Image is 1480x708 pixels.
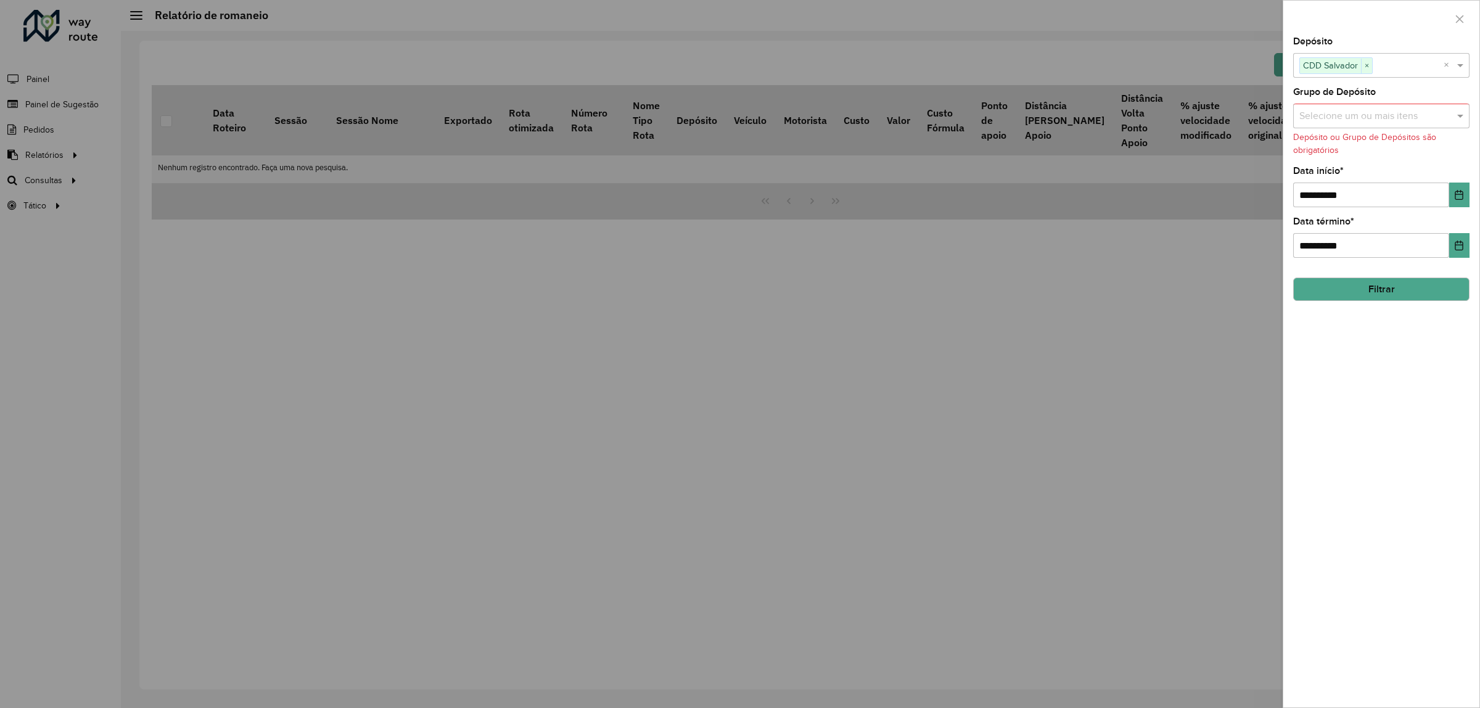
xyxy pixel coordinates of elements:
[1449,233,1470,258] button: Choose Date
[1293,278,1470,301] button: Filtrar
[1293,34,1333,49] label: Depósito
[1293,84,1376,99] label: Grupo de Depósito
[1300,58,1361,73] span: CDD Salvador
[1293,133,1436,155] formly-validation-message: Depósito ou Grupo de Depósitos são obrigatórios
[1293,214,1354,229] label: Data término
[1449,183,1470,207] button: Choose Date
[1361,59,1372,73] span: ×
[1293,163,1344,178] label: Data início
[1444,58,1454,73] span: Clear all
